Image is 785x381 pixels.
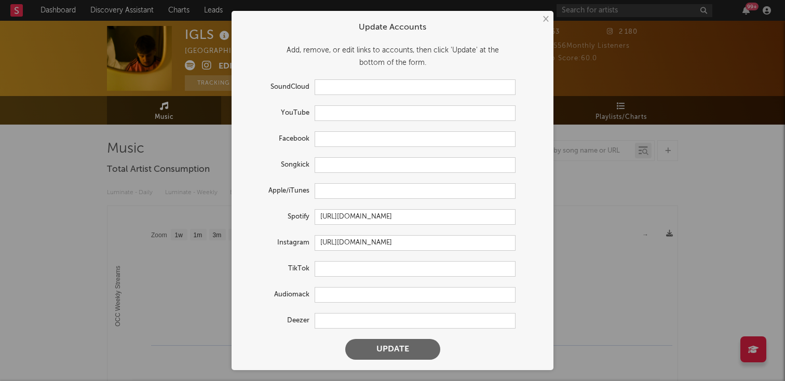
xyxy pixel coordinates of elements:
label: Spotify [242,211,315,223]
label: Facebook [242,133,315,145]
label: TikTok [242,263,315,275]
label: SoundCloud [242,81,315,93]
label: Instagram [242,237,315,249]
label: Audiomack [242,289,315,301]
label: YouTube [242,107,315,119]
label: Deezer [242,315,315,327]
button: Update [345,339,440,360]
button: × [539,13,551,25]
label: Songkick [242,159,315,171]
div: Update Accounts [242,21,543,34]
label: Apple/iTunes [242,185,315,197]
div: Add, remove, or edit links to accounts, then click 'Update' at the bottom of the form. [242,44,543,69]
